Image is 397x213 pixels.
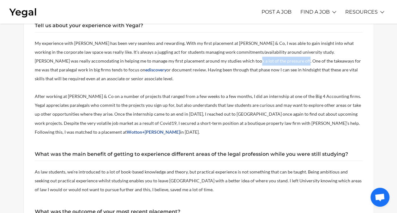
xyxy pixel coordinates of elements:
[345,3,378,21] a: RESOURCES
[262,3,292,21] a: POST A JOB
[35,39,363,83] p: My experience with [PERSON_NAME] has been very seamless and rewarding. With my first placement at...
[35,167,363,194] p: As law students, we’re introduced to a lot of book-based knowledge and theory, but practical expe...
[35,23,363,33] h2: Tell us about your experience with Yegal?
[370,188,389,207] a: Open chat
[127,129,180,134] a: Wotton+[PERSON_NAME]
[35,151,363,161] h2: What was the main benefit of getting to experience different areas of the legal profession while ...
[145,67,166,72] a: ediscovery
[300,3,330,21] a: FIND A JOB
[35,92,363,136] p: After working at [PERSON_NAME] & Co on a number of projects that ranged from a few weeks to a few...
